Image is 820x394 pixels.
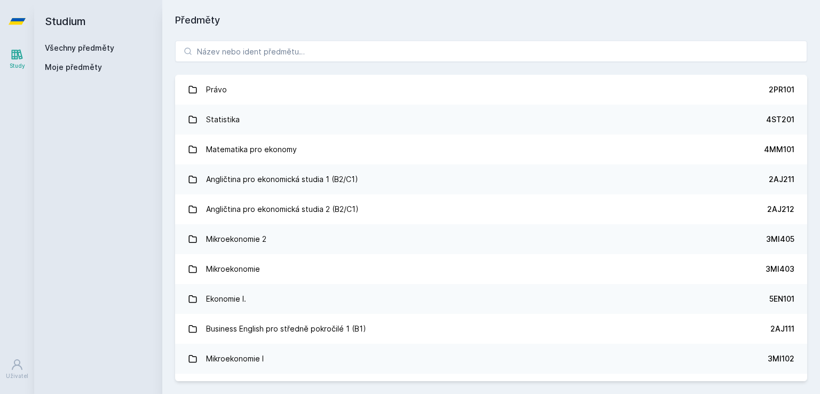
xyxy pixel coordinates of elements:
[45,43,114,52] a: Všechny předměty
[175,284,807,314] a: Ekonomie I. 5EN101
[768,353,794,364] div: 3MI102
[45,62,102,73] span: Moje předměty
[770,324,794,334] div: 2AJ111
[10,62,25,70] div: Study
[206,199,359,220] div: Angličtina pro ekonomická studia 2 (B2/C1)
[769,294,794,304] div: 5EN101
[206,139,297,160] div: Matematika pro ekonomy
[766,264,794,274] div: 3MI403
[175,105,807,135] a: Statistika 4ST201
[206,169,358,190] div: Angličtina pro ekonomická studia 1 (B2/C1)
[206,318,366,340] div: Business English pro středně pokročilé 1 (B1)
[175,135,807,164] a: Matematika pro ekonomy 4MM101
[206,258,260,280] div: Mikroekonomie
[764,144,794,155] div: 4MM101
[175,254,807,284] a: Mikroekonomie 3MI403
[206,79,227,100] div: Právo
[175,75,807,105] a: Právo 2PR101
[175,164,807,194] a: Angličtina pro ekonomická studia 1 (B2/C1) 2AJ211
[175,194,807,224] a: Angličtina pro ekonomická studia 2 (B2/C1) 2AJ212
[206,288,246,310] div: Ekonomie I.
[206,228,266,250] div: Mikroekonomie 2
[175,224,807,254] a: Mikroekonomie 2 3MI405
[175,314,807,344] a: Business English pro středně pokročilé 1 (B1) 2AJ111
[766,114,794,125] div: 4ST201
[6,372,28,380] div: Uživatel
[769,84,794,95] div: 2PR101
[766,234,794,245] div: 3MI405
[175,344,807,374] a: Mikroekonomie I 3MI102
[2,353,32,385] a: Uživatel
[175,13,807,28] h1: Předměty
[175,41,807,62] input: Název nebo ident předmětu…
[206,109,240,130] div: Statistika
[206,348,264,369] div: Mikroekonomie I
[767,204,794,215] div: 2AJ212
[2,43,32,75] a: Study
[769,174,794,185] div: 2AJ211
